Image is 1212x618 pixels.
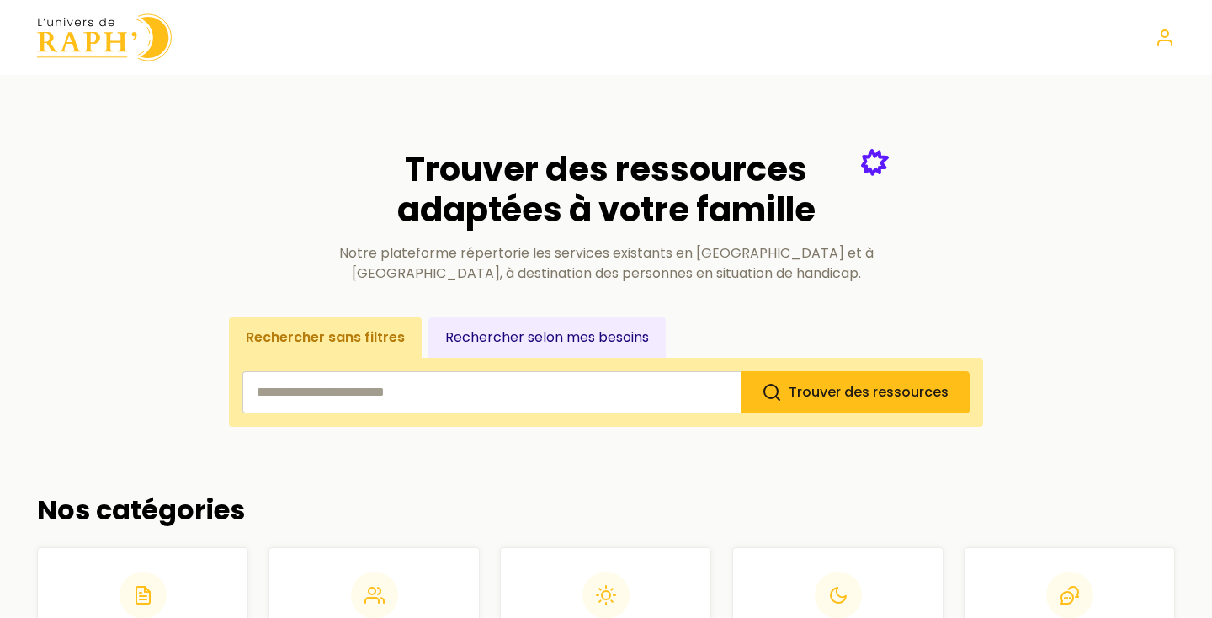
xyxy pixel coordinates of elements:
h2: Trouver des ressources adaptées à votre famille [323,149,889,230]
p: Notre plateforme répertorie les services existants en [GEOGRAPHIC_DATA] et à [GEOGRAPHIC_DATA], à... [323,243,889,284]
button: Rechercher sans filtres [229,317,422,358]
button: Rechercher selon mes besoins [428,317,666,358]
a: Se connecter [1155,28,1175,48]
img: Étoile [861,149,889,176]
span: Trouver des ressources [789,382,949,402]
img: Univers de Raph logo [37,13,172,61]
h2: Nos catégories [37,494,1175,526]
button: Trouver des ressources [741,371,970,413]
